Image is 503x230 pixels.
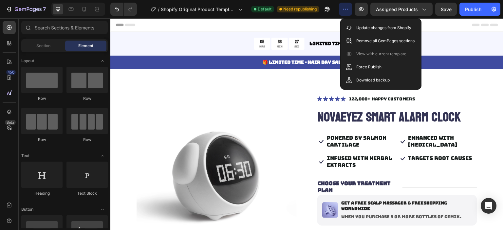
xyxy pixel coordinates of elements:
p: Targets root causes [298,137,362,144]
div: Undo/Redo [110,3,137,16]
p: when you purchase 3 or more bottles of Gemix. [231,196,361,202]
img: gempages_586033379758048091-0eba4c42-b398-4f6d-82ce-0395d7ea1df2.png [212,184,228,200]
span: Shopify Original Product Template [161,6,235,13]
p: Powered by salmon cartilage [216,116,285,130]
input: Search Sections & Elements [21,21,108,34]
p: Infused with herbal extracts [216,137,285,150]
p: 7 [43,5,46,13]
div: Publish [465,6,481,13]
p: Download backup [356,77,390,83]
div: Row [66,137,108,143]
div: Heading [21,190,63,196]
button: Assigned Products [370,3,433,16]
p: Get a free scalp massager & freeshipping worldwide [231,182,361,193]
button: 7 [3,3,49,16]
div: Open Intercom Messenger [481,198,496,214]
p: Choose Your Treatment Plan [207,162,281,176]
span: Assigned Products [376,6,418,13]
span: Save [441,7,452,12]
div: Text Block [66,190,108,196]
span: Section [36,43,50,49]
div: 27 [184,21,189,27]
div: Row [21,96,63,101]
span: / [158,6,159,13]
p: MIN [166,27,172,30]
button: Publish [459,3,487,16]
div: Row [66,96,108,101]
p: Enhanced with [MEDICAL_DATA] [298,116,366,130]
span: Default [258,6,271,12]
span: Layout [21,58,34,64]
p: Limited time:30% OFF + FREESHIPPING [199,22,392,29]
p: Update changes from Shopify [356,25,411,31]
div: 33 [166,21,172,27]
span: Text [21,153,29,159]
span: Toggle open [97,204,108,215]
h1: NovaEyez Smart Alarm Clock [207,90,367,108]
div: 05 [149,21,155,27]
p: HRS [149,27,155,30]
p: 122,000+ Happy Customers [239,78,305,84]
span: Element [78,43,93,49]
button: Save [435,3,457,16]
span: Toggle open [97,56,108,66]
span: Button [21,206,33,212]
div: Beta [5,120,16,125]
p: Force Publish [356,64,382,70]
p: SEC [184,27,189,30]
span: Need republishing [283,6,317,12]
p: 🎁 LIMITED TIME - HAIR DAY SALE 🎁 [1,41,392,47]
div: Row [21,137,63,143]
span: Toggle open [97,150,108,161]
p: View with current template [356,51,406,57]
p: Remove all GemPages sections [356,38,415,44]
iframe: To enrich screen reader interactions, please activate Accessibility in Grammarly extension settings [110,18,503,230]
div: 450 [6,70,16,75]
